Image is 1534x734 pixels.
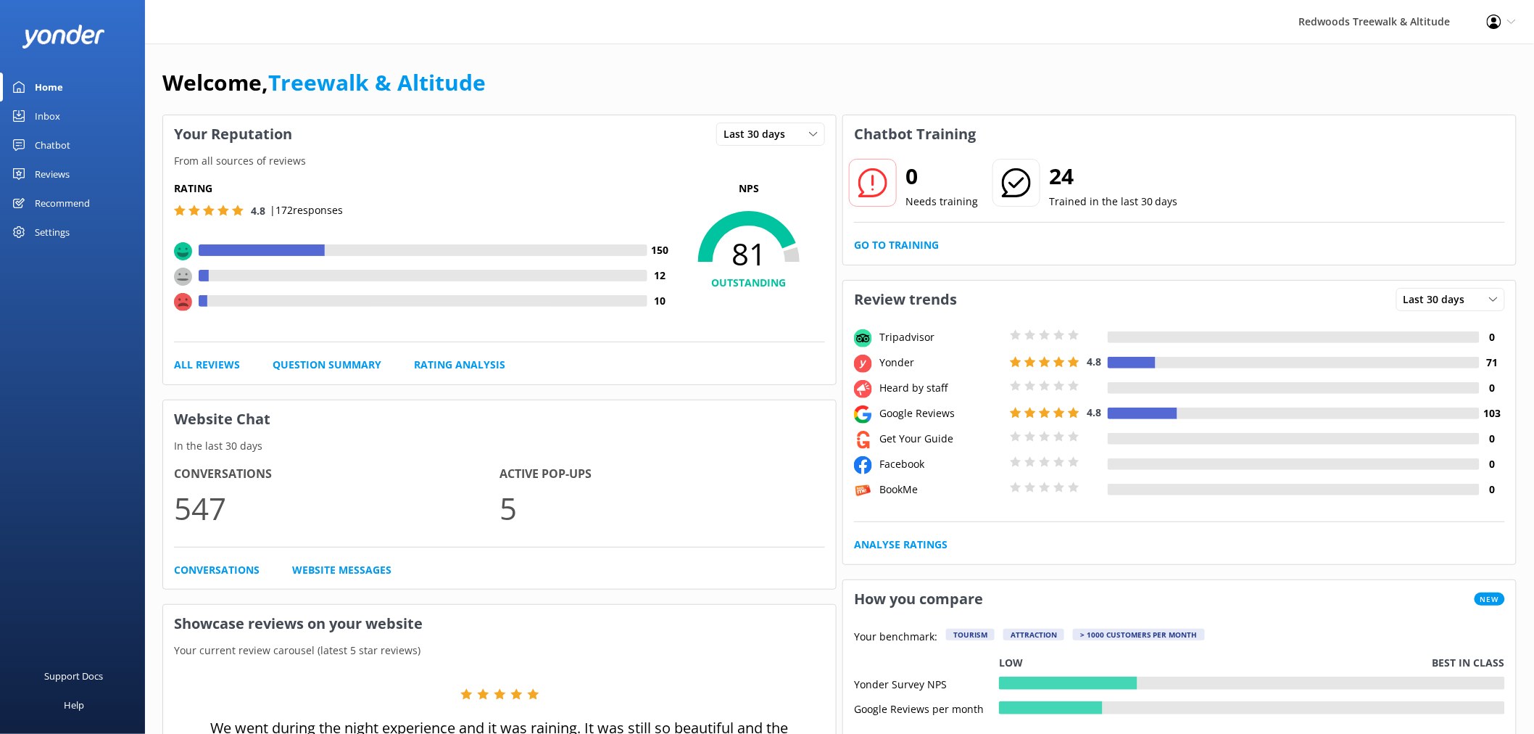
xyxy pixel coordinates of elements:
[876,405,1006,421] div: Google Reviews
[35,189,90,218] div: Recommend
[499,484,825,532] p: 5
[854,237,939,253] a: Go to Training
[905,159,978,194] h2: 0
[647,268,673,284] h4: 12
[876,380,1006,396] div: Heard by staff
[999,655,1023,671] p: Low
[174,562,260,578] a: Conversations
[854,701,999,714] div: Google Reviews per month
[1433,655,1505,671] p: Best in class
[876,482,1006,498] div: BookMe
[854,629,937,646] p: Your benchmark:
[268,67,486,97] a: Treewalk & Altitude
[1480,456,1505,472] h4: 0
[162,65,486,100] h1: Welcome,
[1087,405,1101,419] span: 4.8
[1049,194,1178,210] p: Trained in the last 30 days
[163,438,836,454] p: In the last 30 days
[270,202,343,218] p: | 172 responses
[1480,329,1505,345] h4: 0
[64,690,84,719] div: Help
[1073,629,1205,640] div: > 1000 customers per month
[163,400,836,438] h3: Website Chat
[876,329,1006,345] div: Tripadvisor
[854,677,999,690] div: Yonder Survey NPS
[499,465,825,484] h4: Active Pop-ups
[1480,355,1505,371] h4: 71
[35,73,63,102] div: Home
[1480,482,1505,498] h4: 0
[1480,431,1505,447] h4: 0
[673,236,825,272] span: 81
[876,456,1006,472] div: Facebook
[174,484,499,532] p: 547
[163,605,836,643] h3: Showcase reviews on your website
[1404,292,1474,308] span: Last 30 days
[876,431,1006,447] div: Get Your Guide
[1475,593,1505,606] span: New
[174,465,499,484] h4: Conversations
[163,643,836,659] p: Your current review carousel (latest 5 star reviews)
[1480,405,1505,421] h4: 103
[854,537,948,553] a: Analyse Ratings
[876,355,1006,371] div: Yonder
[946,629,995,640] div: Tourism
[673,181,825,197] p: NPS
[251,204,265,218] span: 4.8
[1003,629,1064,640] div: Attraction
[174,181,673,197] h5: Rating
[163,115,303,153] h3: Your Reputation
[724,126,794,142] span: Last 30 days
[843,115,987,153] h3: Chatbot Training
[647,293,673,309] h4: 10
[843,281,968,318] h3: Review trends
[1087,355,1101,368] span: 4.8
[292,562,391,578] a: Website Messages
[1049,159,1178,194] h2: 24
[35,218,70,247] div: Settings
[414,357,505,373] a: Rating Analysis
[35,160,70,189] div: Reviews
[35,131,70,160] div: Chatbot
[647,242,673,258] h4: 150
[1480,380,1505,396] h4: 0
[45,661,104,690] div: Support Docs
[673,275,825,291] h4: OUTSTANDING
[843,580,994,618] h3: How you compare
[163,153,836,169] p: From all sources of reviews
[273,357,381,373] a: Question Summary
[174,357,240,373] a: All Reviews
[35,102,60,131] div: Inbox
[905,194,978,210] p: Needs training
[22,25,105,49] img: yonder-white-logo.png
